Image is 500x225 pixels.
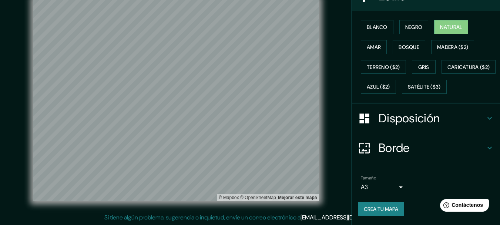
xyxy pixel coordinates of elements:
a: Comentarios sobre el mapa [278,195,317,200]
font: Gris [418,64,429,70]
font: Natural [440,24,462,30]
button: Negro [399,20,429,34]
div: Borde [352,133,500,163]
button: Bosque [393,40,425,54]
font: Si tiene algún problema, sugerencia o inquietud, envíe un correo electrónico a [104,214,301,221]
button: Natural [434,20,468,34]
button: Crea tu mapa [358,202,404,216]
font: © Mapbox [219,195,239,200]
font: Borde [379,140,410,156]
font: Satélite ($3) [408,84,441,90]
button: Azul ($2) [361,80,396,94]
button: Gris [412,60,436,74]
font: Disposición [379,110,440,126]
font: Terreno ($2) [367,64,400,70]
font: © OpenStreetMap [240,195,276,200]
font: Negro [405,24,423,30]
font: Crea tu mapa [364,206,398,212]
button: Madera ($2) [431,40,474,54]
a: Mapbox [219,195,239,200]
a: [EMAIL_ADDRESS][DOMAIN_NAME] [301,214,392,221]
font: Blanco [367,24,387,30]
font: A3 [361,183,368,191]
button: Blanco [361,20,393,34]
font: Madera ($2) [437,44,468,50]
font: Tamaño [361,175,376,181]
div: Disposición [352,103,500,133]
button: Satélite ($3) [402,80,447,94]
font: Caricatura ($2) [447,64,490,70]
button: Terreno ($2) [361,60,406,74]
font: Amar [367,44,381,50]
iframe: Lanzador de widgets de ayuda [434,196,492,217]
div: A3 [361,181,405,193]
a: Mapa de OpenStreet [240,195,276,200]
font: Azul ($2) [367,84,390,90]
button: Amar [361,40,387,54]
font: Bosque [399,44,419,50]
font: Mejorar este mapa [278,195,317,200]
button: Caricatura ($2) [442,60,496,74]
